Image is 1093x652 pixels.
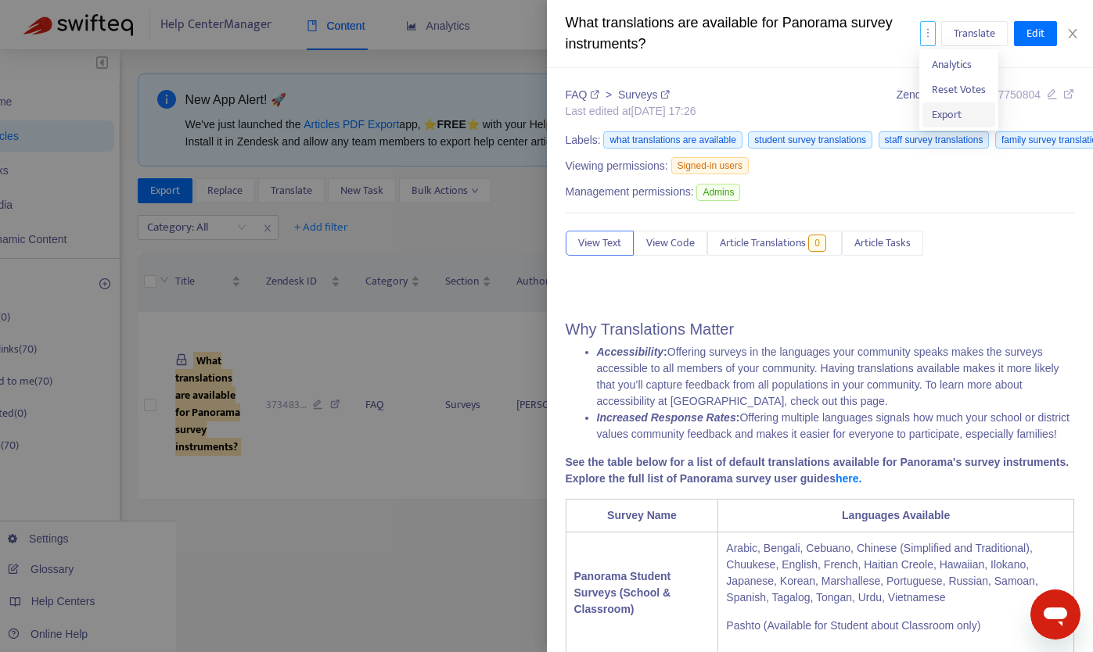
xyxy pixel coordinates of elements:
[836,472,861,485] a: here.
[597,346,664,358] strong: Accessibility
[578,235,621,252] span: View Text
[736,411,740,424] strong: :
[566,13,920,55] div: What translations are available for Panorama survey instruments?
[718,500,1074,532] th: Languages Available
[597,344,1075,410] li: Offering surveys in the languages your community speaks makes the surveys accessible to all membe...
[566,158,668,174] span: Viewing permissions:
[566,320,1075,339] h2: Why Translations Matter
[941,21,1008,46] button: Translate
[707,231,842,256] button: Article Translations0
[920,21,936,46] button: more
[597,410,1075,442] li: Offering multiple languages signals how much your school or district values community feedback an...
[748,131,872,149] span: student survey translations
[566,103,696,120] div: Last edited at [DATE] 17:26
[597,411,736,424] strong: Increased Response Rates
[566,231,634,256] button: View Text
[1066,27,1079,40] span: close
[932,81,986,99] span: Reset Votes
[603,131,742,149] span: what translations are available
[954,25,995,42] span: Translate
[842,231,923,256] button: Article Tasks
[566,456,1070,485] strong: See the table below for a list of default translations available for Panorama's survey instrument...
[618,88,670,101] a: Surveys
[566,184,694,200] span: Management permissions:
[671,157,749,174] span: Signed-in users
[932,106,962,124] span: Export
[897,87,1074,120] div: Zendesk ID:
[634,231,707,256] button: View Code
[566,87,696,103] div: >
[726,618,1066,634] p: Pashto (Available for Student about Classroom only)
[808,235,826,252] span: 0
[1062,27,1084,41] button: Close
[922,27,933,38] span: more
[879,131,990,149] span: staff survey translations
[854,235,911,252] span: Article Tasks
[646,235,695,252] span: View Code
[1026,25,1044,42] span: Edit
[566,132,601,149] span: Labels:
[726,540,1066,606] p: Arabic, Bengali, Cebuano, Chinese (Simplified and Traditional), Chuukese, English, French, Haitia...
[1030,589,1080,639] iframe: Button to launch messaging window
[932,56,972,73] span: Analytics
[574,570,671,615] strong: Panorama Student Surveys (School & Classroom)
[566,88,603,101] a: FAQ
[663,346,667,358] strong: :
[720,235,806,252] span: Article Translations
[566,500,718,532] th: Survey Name
[1014,21,1057,46] button: Edit
[696,184,740,201] span: Admins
